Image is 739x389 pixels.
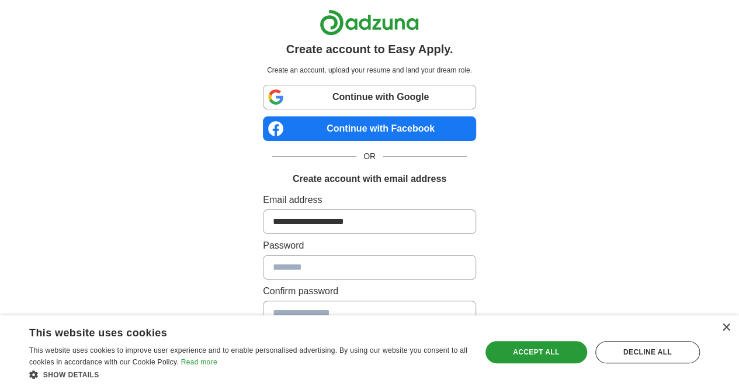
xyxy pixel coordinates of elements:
[263,284,476,298] label: Confirm password
[29,322,439,340] div: This website uses cookies
[286,40,453,58] h1: Create account to Easy Apply.
[263,239,476,253] label: Password
[263,85,476,109] a: Continue with Google
[485,341,587,363] div: Accept all
[721,323,730,332] div: Close
[320,9,419,36] img: Adzuna logo
[29,369,468,380] div: Show details
[181,358,217,366] a: Read more, opens a new window
[263,116,476,141] a: Continue with Facebook
[43,371,99,379] span: Show details
[293,172,446,186] h1: Create account with email address
[29,346,467,366] span: This website uses cookies to improve user experience and to enable personalised advertising. By u...
[265,65,474,75] p: Create an account, upload your resume and land your dream role.
[595,341,700,363] div: Decline all
[356,150,383,163] span: OR
[263,193,476,207] label: Email address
